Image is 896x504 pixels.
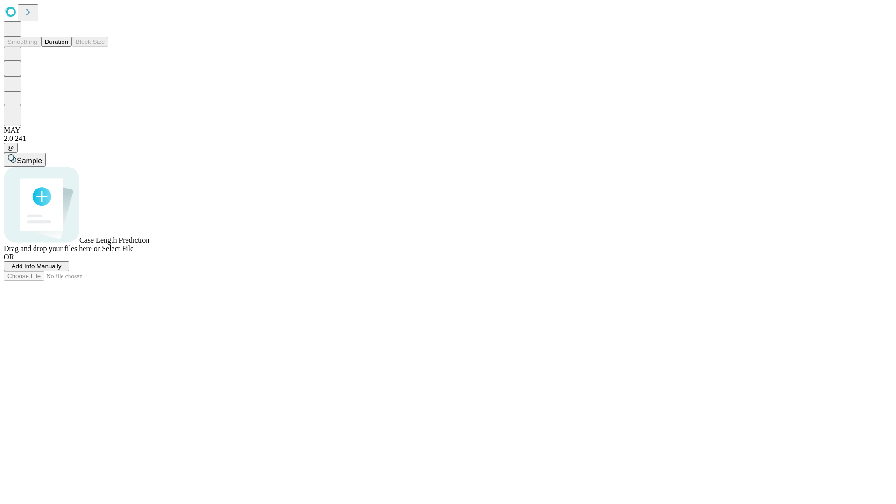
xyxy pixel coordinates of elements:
[72,37,108,47] button: Block Size
[4,37,41,47] button: Smoothing
[41,37,72,47] button: Duration
[4,134,892,143] div: 2.0.241
[12,263,62,270] span: Add Info Manually
[4,126,892,134] div: MAY
[4,153,46,167] button: Sample
[7,144,14,151] span: @
[4,143,18,153] button: @
[4,245,100,252] span: Drag and drop your files here or
[79,236,149,244] span: Case Length Prediction
[102,245,133,252] span: Select File
[17,157,42,165] span: Sample
[4,261,69,271] button: Add Info Manually
[4,253,14,261] span: OR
